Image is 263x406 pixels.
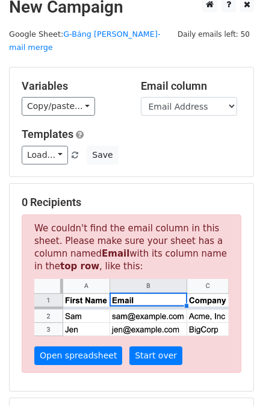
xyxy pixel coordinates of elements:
[34,346,122,365] a: Open spreadsheet
[173,28,254,41] span: Daily emails left: 50
[141,80,242,93] h5: Email column
[60,261,99,272] strong: top row
[203,348,263,406] iframe: Chat Widget
[22,146,68,164] a: Load...
[87,146,118,164] button: Save
[9,30,161,52] small: Google Sheet:
[22,97,95,116] a: Copy/paste...
[22,214,241,372] p: We couldn't find the email column in this sheet. Please make sure your sheet has a column named w...
[22,80,123,93] h5: Variables
[173,30,254,39] a: Daily emails left: 50
[22,196,241,209] h5: 0 Recipients
[102,248,129,259] strong: Email
[129,346,182,365] a: Start over
[9,30,161,52] a: G-Bảng [PERSON_NAME]-mail merge
[22,128,73,140] a: Templates
[34,279,229,336] img: google_sheets_email_column-fe0440d1484b1afe603fdd0efe349d91248b687ca341fa437c667602712cb9b1.png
